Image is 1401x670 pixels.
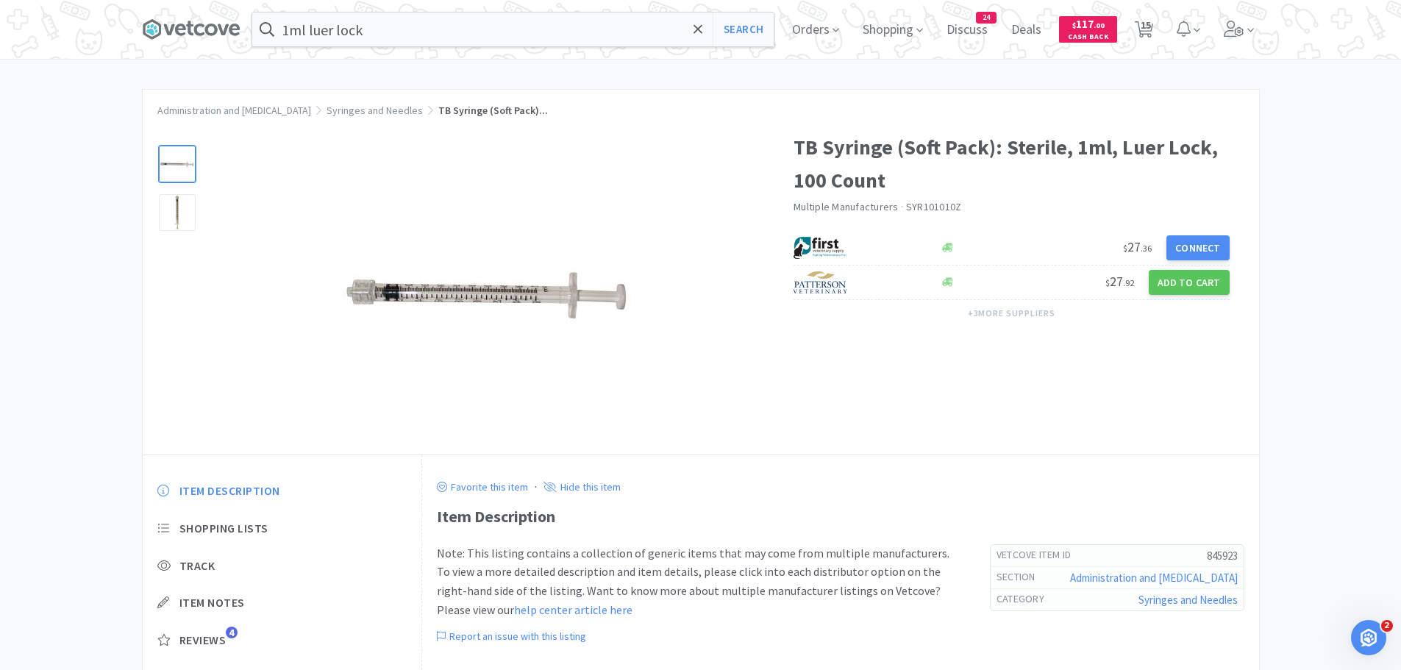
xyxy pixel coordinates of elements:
h5: 845923 [1083,548,1237,563]
button: Search [713,13,774,46]
input: Search by item, sku, manufacturer, ingredient, size... [252,13,774,46]
span: SYR101010Z [906,200,962,213]
img: f5e969b455434c6296c6d81ef179fa71_3.png [794,271,849,293]
span: Track [179,558,215,574]
div: · [535,477,537,496]
span: 27 [1105,273,1134,290]
img: c3ef80d9b788412fa0215e5d5ce90c73_562953.jpeg [343,146,637,440]
span: $ [1105,277,1110,288]
span: Shopping Lists [179,521,268,536]
a: Multiple Manufacturers [794,200,899,213]
p: Note: This listing contains a collection of generic items that may come from multiple manufacture... [437,544,960,619]
span: 117 [1072,17,1105,31]
span: · [901,200,904,213]
span: 2 [1381,620,1393,632]
button: Connect [1166,235,1229,260]
a: Syringes and Needles [1138,593,1238,607]
span: Reviews [179,632,227,648]
a: $117.00Cash Back [1059,10,1117,49]
span: $ [1072,21,1076,30]
a: Syringes and Needles [327,104,423,117]
span: 24 [977,13,996,23]
span: 4 [226,627,238,638]
img: 67d67680309e4a0bb49a5ff0391dcc42_6.png [794,237,849,259]
h6: Vetcove Item Id [997,548,1083,563]
p: Hide this item [557,480,621,493]
a: Deals [1005,24,1047,37]
span: Item Notes [179,595,245,610]
span: $ [1123,243,1127,254]
span: Cash Back [1068,33,1108,43]
span: . 92 [1123,277,1134,288]
button: Add to Cart [1149,270,1230,295]
button: +3more suppliers [960,303,1063,324]
div: Item Description [437,504,1244,530]
p: Report an issue with this listing [446,630,586,643]
span: . 00 [1094,21,1105,30]
h6: Section [997,570,1047,585]
span: 27 [1123,238,1152,255]
a: Administration and [MEDICAL_DATA] [157,104,311,117]
iframe: Intercom live chat [1351,620,1386,655]
h1: TB Syringe (Soft Pack): Sterile, 1ml, Luer Lock, 100 Count [794,131,1230,197]
span: . 36 [1141,243,1152,254]
p: Favorite this item [447,480,528,493]
a: 15 [1129,25,1159,38]
span: TB Syringe (Soft Pack)... [438,104,548,117]
a: Administration and [MEDICAL_DATA] [1070,571,1238,585]
h6: Category [997,592,1056,607]
a: help center article here [514,602,632,617]
span: Item Description [179,483,280,499]
a: Discuss24 [941,24,994,37]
